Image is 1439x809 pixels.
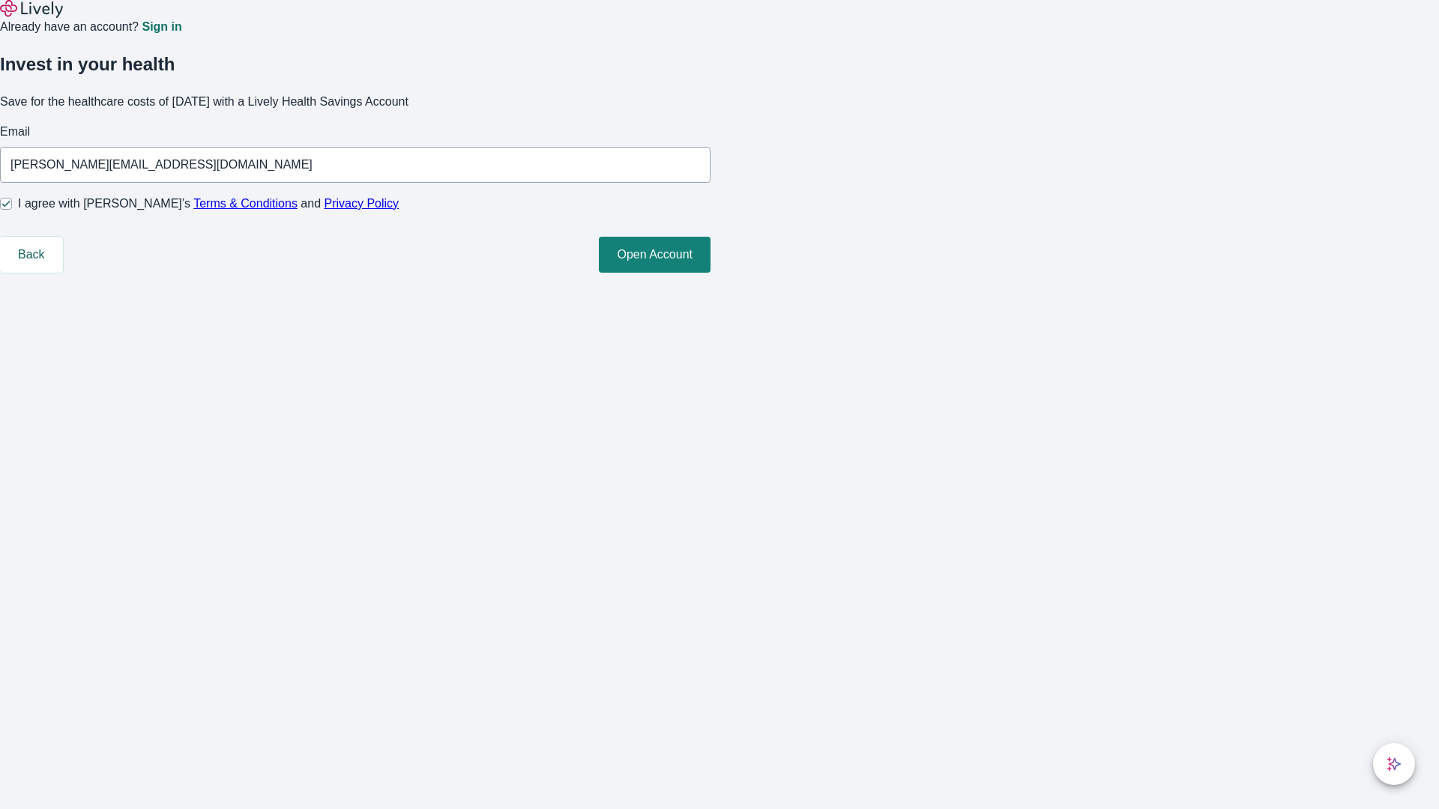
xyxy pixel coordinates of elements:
button: chat [1373,743,1415,785]
a: Sign in [142,21,181,33]
button: Open Account [599,237,711,273]
span: I agree with [PERSON_NAME]’s and [18,195,399,213]
svg: Lively AI Assistant [1387,757,1402,772]
a: Terms & Conditions [193,197,298,210]
a: Privacy Policy [325,197,399,210]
